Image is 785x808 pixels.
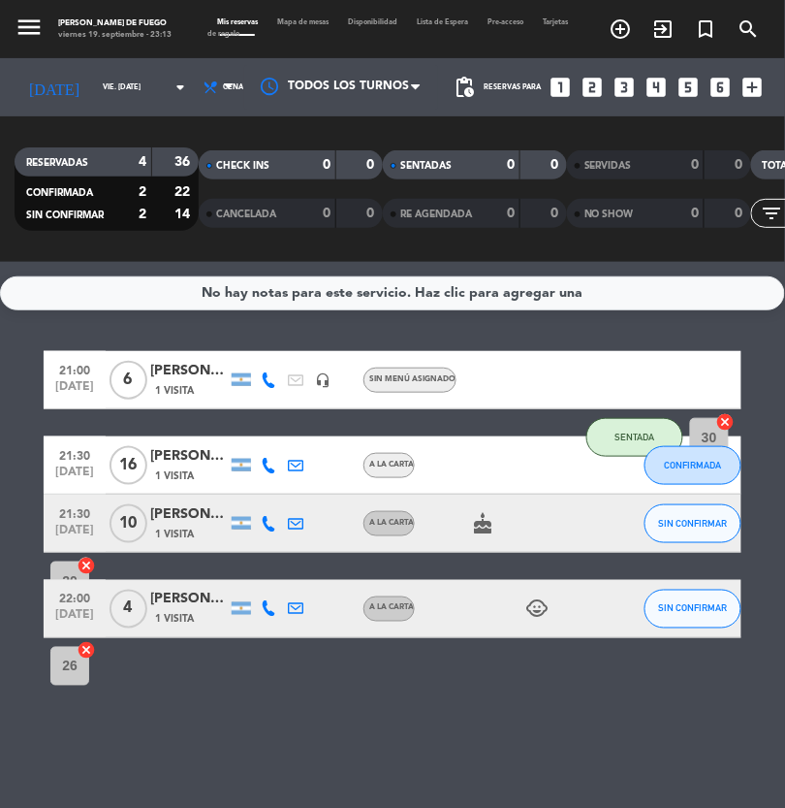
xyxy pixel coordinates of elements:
[150,503,228,526] div: [PERSON_NAME]
[26,188,93,198] span: CONFIRMADA
[716,412,736,432] i: cancel
[369,519,414,527] span: A LA CARTA
[675,75,701,100] i: looks_5
[707,75,733,100] i: looks_6
[50,380,99,403] span: [DATE]
[471,512,494,535] i: cake
[175,208,195,221] strong: 14
[50,466,99,488] span: [DATE]
[736,207,747,220] strong: 0
[478,18,533,26] span: Pre-acceso
[659,603,728,614] span: SIN CONFIRMAR
[223,83,243,92] span: Cena
[610,17,633,41] i: add_circle_outline
[652,17,675,41] i: exit_to_app
[644,75,669,100] i: looks_4
[551,207,563,220] strong: 0
[58,17,172,29] div: [PERSON_NAME] de Fuego
[139,208,146,221] strong: 2
[58,29,172,41] div: viernes 19. septiembre - 23:13
[507,158,515,172] strong: 0
[367,207,379,220] strong: 0
[644,446,741,485] button: CONFIRMADA
[15,13,44,47] button: menu
[507,207,515,220] strong: 0
[110,504,147,543] span: 10
[175,185,195,199] strong: 22
[169,76,192,99] i: arrow_drop_down
[267,18,338,26] span: Mapa de mesas
[695,17,718,41] i: turned_in_not
[453,76,476,99] span: pending_actions
[150,589,228,611] div: [PERSON_NAME]
[175,155,195,169] strong: 36
[338,18,407,26] span: Disponibilidad
[77,641,96,661] i: cancel
[584,210,634,219] span: NO SHOW
[155,383,194,399] span: 1 Visita
[323,207,330,220] strong: 0
[150,445,228,468] div: [PERSON_NAME]
[50,501,99,524] span: 21:30
[551,158,563,172] strong: 0
[407,18,478,26] span: Lista de Espera
[761,202,784,225] i: filter_list
[150,360,228,382] div: [PERSON_NAME]
[400,210,472,219] span: RE AGENDADA
[323,158,330,172] strong: 0
[50,609,99,631] span: [DATE]
[738,17,761,41] i: search
[50,443,99,466] span: 21:30
[15,13,44,42] i: menu
[110,446,147,485] span: 16
[110,590,147,629] span: 4
[369,375,455,383] span: Sin menú asignado
[26,158,88,168] span: RESERVADAS
[691,158,699,172] strong: 0
[155,527,194,542] span: 1 Visita
[216,210,276,219] span: CANCELADA
[139,155,146,169] strong: 4
[691,207,699,220] strong: 0
[203,282,583,305] div: No hay notas para este servicio. Haz clic para agregar una
[659,518,728,529] span: SIN CONFIRMAR
[484,83,541,92] span: Reservas para
[50,358,99,380] span: 21:00
[110,361,147,400] span: 6
[50,524,99,546] span: [DATE]
[207,18,267,26] span: Mis reservas
[15,70,93,105] i: [DATE]
[367,158,379,172] strong: 0
[644,504,741,543] button: SIN CONFIRMAR
[369,461,414,469] span: A LA CARTA
[548,75,573,100] i: looks_one
[50,587,99,609] span: 22:00
[155,612,194,628] span: 1 Visita
[525,598,549,621] i: child_care
[644,590,741,629] button: SIN CONFIRMAR
[586,418,683,457] button: SENTADA
[739,75,765,100] i: add_box
[400,161,452,171] span: SENTADAS
[580,75,605,100] i: looks_two
[612,75,637,100] i: looks_3
[77,556,96,575] i: cancel
[155,469,194,484] span: 1 Visita
[665,460,722,470] span: CONFIRMADA
[584,161,632,171] span: SERVIDAS
[369,604,414,612] span: A LA CARTA
[26,210,104,220] span: SIN CONFIRMAR
[315,372,330,388] i: headset_mic
[139,185,146,199] strong: 2
[615,432,655,442] span: SENTADA
[736,158,747,172] strong: 0
[216,161,269,171] span: CHECK INS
